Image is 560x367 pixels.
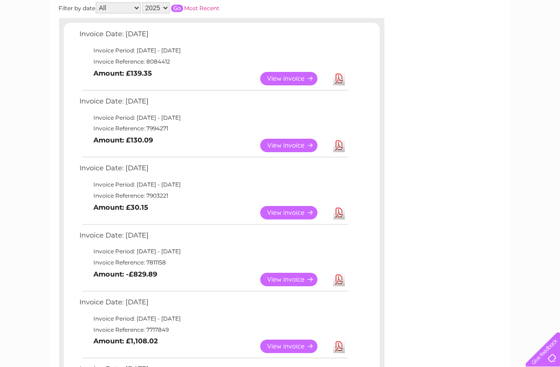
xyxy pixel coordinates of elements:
a: View [260,139,329,152]
a: Water [396,39,414,46]
td: Invoice Date: [DATE] [78,296,349,313]
a: Most Recent [184,5,220,12]
a: 0333 014 3131 [385,5,449,16]
td: Invoice Period: [DATE] - [DATE] [78,112,349,123]
a: Telecoms [446,39,474,46]
a: View [260,273,329,286]
b: Amount: £139.35 [94,69,152,77]
a: View [260,340,329,353]
td: Invoice Reference: 7717849 [78,324,349,335]
td: Invoice Period: [DATE] - [DATE] [78,179,349,190]
a: View [260,72,329,85]
a: Download [333,72,345,85]
a: Log out [529,39,551,46]
a: Download [333,139,345,152]
a: Blog [479,39,493,46]
img: logo.png [20,24,67,52]
td: Invoice Date: [DATE] [78,95,349,112]
td: Invoice Period: [DATE] - [DATE] [78,313,349,324]
td: Invoice Reference: 7903221 [78,190,349,201]
td: Invoice Period: [DATE] - [DATE] [78,246,349,257]
td: Invoice Reference: 8084412 [78,56,349,67]
b: Amount: £130.09 [94,136,153,144]
td: Invoice Reference: 7811158 [78,257,349,268]
td: Invoice Period: [DATE] - [DATE] [78,45,349,56]
a: View [260,206,329,219]
a: Download [333,206,345,219]
div: Clear Business is a trading name of Verastar Limited (registered in [GEOGRAPHIC_DATA] No. 3667643... [61,5,500,45]
a: Energy [420,39,440,46]
td: Invoice Date: [DATE] [78,162,349,179]
td: Invoice Reference: 7994271 [78,123,349,134]
a: Contact [498,39,521,46]
div: Filter by date [59,2,303,13]
a: Download [333,273,345,286]
b: Amount: -£829.89 [94,270,158,278]
a: Download [333,340,345,353]
td: Invoice Date: [DATE] [78,229,349,246]
b: Amount: £30.15 [94,203,149,212]
b: Amount: £1,108.02 [94,337,158,345]
td: Invoice Date: [DATE] [78,28,349,45]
